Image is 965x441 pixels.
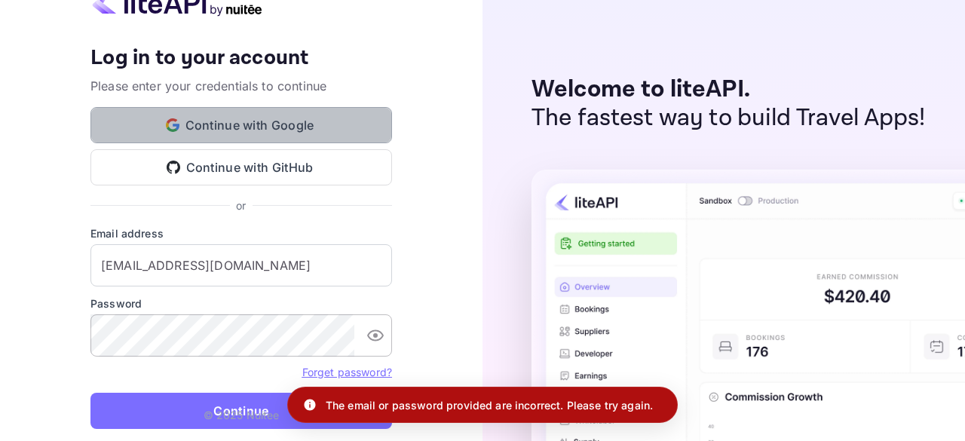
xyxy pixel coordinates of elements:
p: Welcome to liteAPI. [532,75,926,104]
a: Forget password? [302,366,392,378]
p: The email or password provided are incorrect. Please try again. [326,397,653,413]
label: Email address [90,225,392,241]
button: Continue with GitHub [90,149,392,185]
p: © 2025 Nuitee [204,407,280,423]
p: The fastest way to build Travel Apps! [532,104,926,133]
a: Forget password? [302,364,392,379]
label: Password [90,296,392,311]
button: toggle password visibility [360,320,391,351]
input: Enter your email address [90,244,392,286]
p: Please enter your credentials to continue [90,77,392,95]
h4: Log in to your account [90,45,392,72]
button: Continue [90,393,392,429]
p: or [236,198,246,213]
button: Continue with Google [90,107,392,143]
